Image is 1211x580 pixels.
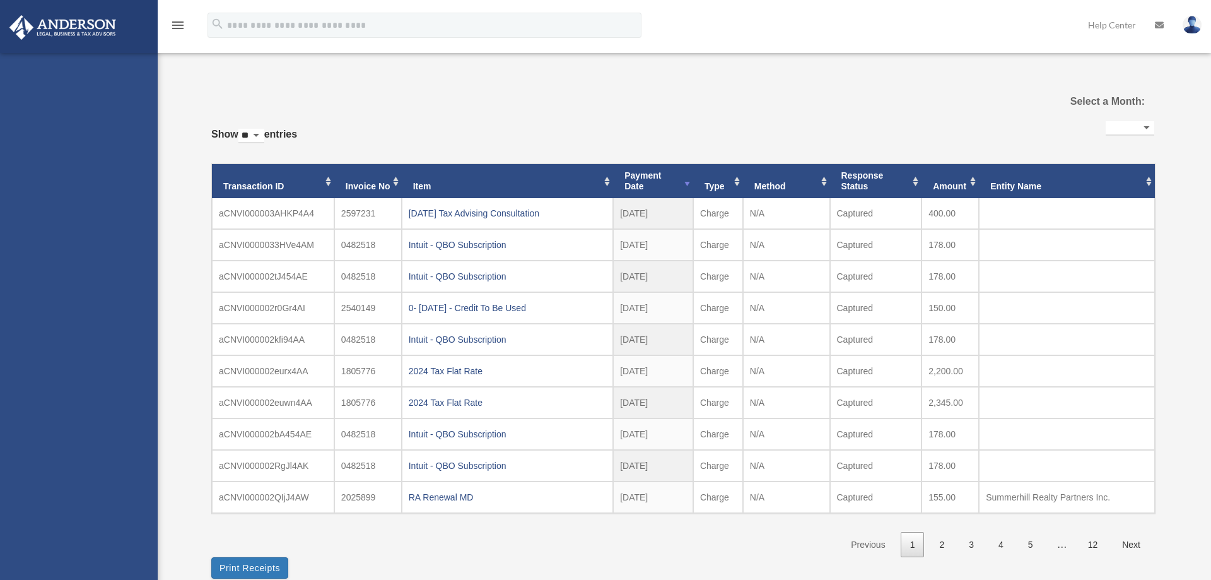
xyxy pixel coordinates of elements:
[409,362,606,380] div: 2024 Tax Flat Rate
[693,450,743,482] td: Charge
[930,532,954,558] a: 2
[409,331,606,348] div: Intuit - QBO Subscription
[830,198,922,229] td: Captured
[212,387,334,418] td: aCNVI000002euwn4AA
[743,261,830,292] td: N/A
[409,488,606,506] div: RA Renewal MD
[1113,532,1150,558] a: Next
[334,324,402,355] td: 0482518
[409,394,606,411] div: 2024 Tax Flat Rate
[334,418,402,450] td: 0482518
[613,418,693,450] td: [DATE]
[212,450,334,482] td: aCNVI000002RgJl4AK
[212,164,334,198] th: Transaction ID: activate to sort column ascending
[979,482,1155,513] td: Summerhill Realty Partners Inc.
[921,292,979,324] td: 150.00
[334,164,402,198] th: Invoice No: activate to sort column ascending
[743,450,830,482] td: N/A
[409,268,606,285] div: Intuit - QBO Subscription
[921,229,979,261] td: 178.00
[743,198,830,229] td: N/A
[334,355,402,387] td: 1805776
[989,532,1013,558] a: 4
[334,292,402,324] td: 2540149
[613,164,693,198] th: Payment Date: activate to sort column ascending
[921,482,979,513] td: 155.00
[212,355,334,387] td: aCNVI000002eurx4AA
[1019,532,1043,558] a: 5
[693,418,743,450] td: Charge
[334,229,402,261] td: 0482518
[693,324,743,355] td: Charge
[830,324,922,355] td: Captured
[170,22,185,33] a: menu
[211,557,288,579] button: Print Receipts
[830,292,922,324] td: Captured
[613,387,693,418] td: [DATE]
[402,164,613,198] th: Item: activate to sort column ascending
[211,17,225,31] i: search
[743,164,830,198] th: Method: activate to sort column ascending
[613,482,693,513] td: [DATE]
[830,482,922,513] td: Captured
[830,229,922,261] td: Captured
[693,355,743,387] td: Charge
[959,532,983,558] a: 3
[743,229,830,261] td: N/A
[6,15,120,40] img: Anderson Advisors Platinum Portal
[334,482,402,513] td: 2025899
[211,126,297,156] label: Show entries
[921,418,979,450] td: 178.00
[334,450,402,482] td: 0482518
[170,18,185,33] i: menu
[693,387,743,418] td: Charge
[901,532,925,558] a: 1
[830,355,922,387] td: Captured
[409,236,606,254] div: Intuit - QBO Subscription
[212,418,334,450] td: aCNVI000002bA454AE
[1047,539,1077,550] span: …
[830,418,922,450] td: Captured
[212,292,334,324] td: aCNVI000002r0Gr4AI
[1007,93,1145,110] label: Select a Month:
[212,482,334,513] td: aCNVI000002QIjJ4AW
[334,198,402,229] td: 2597231
[693,482,743,513] td: Charge
[212,261,334,292] td: aCNVI000002tJ454AE
[921,324,979,355] td: 178.00
[1183,16,1202,34] img: User Pic
[409,457,606,475] div: Intuit - QBO Subscription
[693,198,743,229] td: Charge
[693,229,743,261] td: Charge
[409,425,606,443] div: Intuit - QBO Subscription
[334,261,402,292] td: 0482518
[613,292,693,324] td: [DATE]
[830,450,922,482] td: Captured
[613,229,693,261] td: [DATE]
[212,198,334,229] td: aCNVI000003AHKP4A4
[921,387,979,418] td: 2,345.00
[841,532,894,558] a: Previous
[921,450,979,482] td: 178.00
[409,299,606,317] div: 0- [DATE] - Credit To Be Used
[212,229,334,261] td: aCNVI0000033HVe4AM
[613,324,693,355] td: [DATE]
[743,387,830,418] td: N/A
[1079,532,1108,558] a: 12
[613,198,693,229] td: [DATE]
[743,355,830,387] td: N/A
[693,292,743,324] td: Charge
[613,261,693,292] td: [DATE]
[979,164,1155,198] th: Entity Name: activate to sort column ascending
[334,387,402,418] td: 1805776
[409,204,606,222] div: [DATE] Tax Advising Consultation
[921,261,979,292] td: 178.00
[921,164,979,198] th: Amount: activate to sort column ascending
[830,164,922,198] th: Response Status: activate to sort column ascending
[743,418,830,450] td: N/A
[212,324,334,355] td: aCNVI000002kfi94AA
[743,324,830,355] td: N/A
[921,355,979,387] td: 2,200.00
[743,292,830,324] td: N/A
[830,261,922,292] td: Captured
